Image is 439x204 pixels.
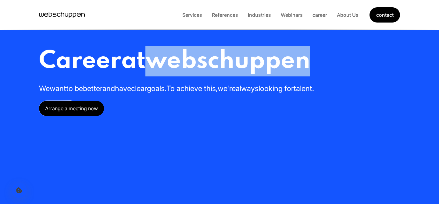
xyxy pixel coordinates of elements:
[243,12,276,18] a: Industries
[182,12,202,18] font: Services
[308,12,332,18] a: career
[236,84,259,93] font: always
[66,84,83,93] font: to be
[218,84,236,93] font: we're
[281,12,303,18] font: Webinars
[207,12,243,18] a: References
[177,12,207,18] a: Services
[83,84,102,93] font: better
[212,12,238,18] font: References
[45,105,98,111] font: Arrange a meeting now
[50,84,66,93] font: want
[147,84,166,93] font: goals.
[312,12,327,18] font: career
[12,183,27,198] button: Open cookie settings
[276,12,308,18] a: Webinars
[39,10,85,19] a: Visit main page
[332,12,363,18] a: About Us
[369,7,400,23] a: Get Started
[294,84,314,93] font: talent.
[337,12,359,18] font: About Us
[131,84,147,93] font: clear
[102,84,115,93] font: and
[39,84,50,93] font: We
[248,12,271,18] font: Industries
[145,49,310,74] font: webschuppen
[39,101,104,116] a: Arrange a meeting now
[39,49,121,74] font: Career
[376,12,394,18] font: contact
[115,84,131,93] font: have
[121,49,145,74] font: at
[259,84,294,93] font: looking for
[166,84,218,93] font: To achieve this,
